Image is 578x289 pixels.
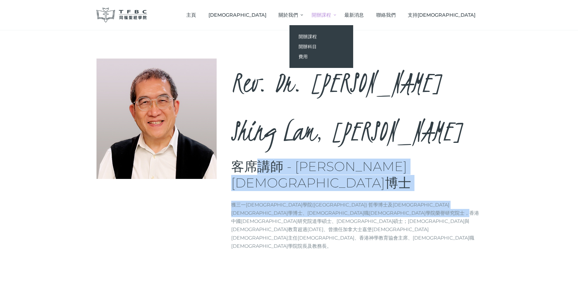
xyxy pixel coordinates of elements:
[338,6,370,24] a: 最新消息
[96,8,147,22] img: 同福聖經學院 TFBC
[208,12,266,18] span: [DEMOGRAPHIC_DATA]
[180,6,202,24] a: 主頁
[299,44,317,49] span: 開辦科目
[402,6,482,24] a: 支持[DEMOGRAPHIC_DATA]
[408,12,475,18] span: 支持[DEMOGRAPHIC_DATA]
[279,12,298,18] span: 關於我們
[96,59,217,179] img: Rev. Dr. Li Shing Lam, Derek
[289,42,353,52] a: 開辦科目
[272,6,305,24] a: 關於我們
[202,6,272,24] a: [DEMOGRAPHIC_DATA]
[312,12,331,18] span: 開辦課程
[305,6,338,24] a: 開辦課程
[370,6,402,24] a: 聯絡我們
[299,34,317,39] span: 開辦課程
[344,12,364,18] span: 最新消息
[289,52,353,62] a: 費用
[186,12,196,18] span: 主頁
[289,32,353,42] a: 開辦課程
[231,159,482,191] h3: 客席講師 - [PERSON_NAME][DEMOGRAPHIC_DATA]博士
[376,12,396,18] span: 聯絡我們
[231,59,482,156] h2: Rev. Dr. [PERSON_NAME] Shing Lam, [PERSON_NAME]
[299,54,308,59] span: 費用
[231,201,482,250] p: 獲三一[DEMOGRAPHIC_DATA]學院([GEOGRAPHIC_DATA]) 哲學博士及[DEMOGRAPHIC_DATA][DEMOGRAPHIC_DATA]學博士、[DEMOGRAP...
